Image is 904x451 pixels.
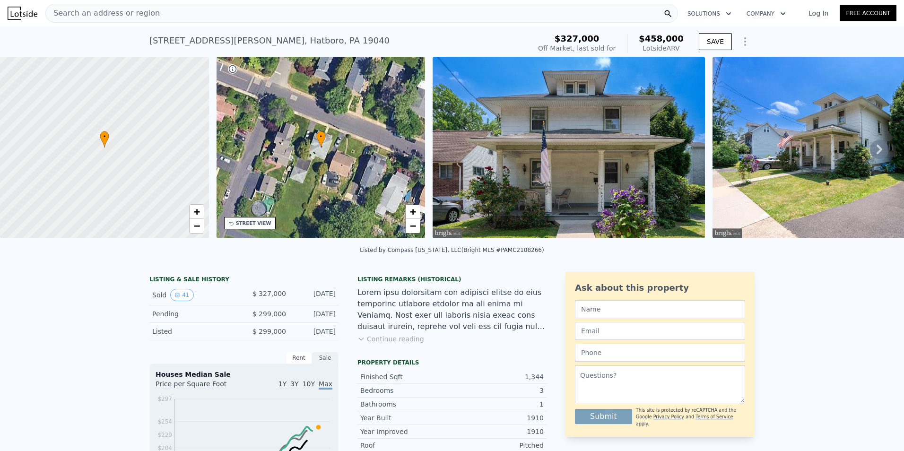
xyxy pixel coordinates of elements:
span: Max [319,380,332,390]
div: Year Built [360,413,452,423]
span: $ 299,000 [252,328,286,335]
button: Solutions [680,5,739,22]
a: Terms of Service [695,414,733,419]
div: Listed [152,327,236,336]
div: 3 [452,386,544,395]
div: Pending [152,309,236,319]
span: + [410,206,416,217]
div: Price per Square Foot [156,379,244,394]
div: Listing Remarks (Historical) [357,276,547,283]
input: Phone [575,344,745,362]
div: Lotside ARV [639,43,684,53]
span: $ 299,000 [252,310,286,318]
div: Houses Median Sale [156,370,332,379]
div: Pitched [452,441,544,450]
div: Listed by Compass [US_STATE], LLC (Bright MLS #PAMC2108266) [360,247,544,253]
div: Property details [357,359,547,366]
div: 1910 [452,427,544,436]
input: Email [575,322,745,340]
button: Company [739,5,793,22]
div: Off Market, last sold for [538,43,616,53]
div: Year Improved [360,427,452,436]
div: • [316,131,326,147]
tspan: $254 [157,418,172,425]
span: − [193,220,200,232]
span: $ 327,000 [252,290,286,297]
div: [DATE] [294,289,336,301]
div: [DATE] [294,327,336,336]
div: Bedrooms [360,386,452,395]
div: Finished Sqft [360,372,452,382]
div: Sale [312,352,339,364]
a: Free Account [840,5,896,21]
a: Log In [797,9,840,18]
button: View historical data [170,289,193,301]
div: Roof [360,441,452,450]
button: Continue reading [357,334,424,344]
div: Rent [286,352,312,364]
a: Zoom in [190,205,204,219]
div: 1910 [452,413,544,423]
div: 1 [452,399,544,409]
span: • [316,132,326,141]
span: + [193,206,200,217]
span: 10Y [303,380,315,388]
tspan: $297 [157,396,172,402]
span: 1Y [278,380,287,388]
button: Submit [575,409,632,424]
div: STREET VIEW [236,220,271,227]
div: 1,344 [452,372,544,382]
input: Name [575,300,745,318]
img: Lotside [8,7,37,20]
div: • [100,131,109,147]
span: − [410,220,416,232]
a: Zoom out [406,219,420,233]
a: Privacy Policy [653,414,684,419]
div: Ask about this property [575,281,745,295]
span: 3Y [290,380,298,388]
button: SAVE [699,33,732,50]
span: $458,000 [639,34,684,43]
div: [STREET_ADDRESS][PERSON_NAME] , Hatboro , PA 19040 [149,34,390,47]
div: Sold [152,289,236,301]
img: Sale: 112900101 Parcel: 90927537 [433,57,705,238]
span: • [100,132,109,141]
div: Bathrooms [360,399,452,409]
span: Search an address or region [46,8,160,19]
div: LISTING & SALE HISTORY [149,276,339,285]
tspan: $229 [157,432,172,438]
div: This site is protected by reCAPTCHA and the Google and apply. [636,407,745,427]
button: Show Options [736,32,755,51]
a: Zoom out [190,219,204,233]
div: [DATE] [294,309,336,319]
span: $327,000 [555,34,600,43]
div: Lorem ipsu dolorsitam con adipisci elitse do eius temporinc utlabore etdolor ma ali enima mi Veni... [357,287,547,332]
a: Zoom in [406,205,420,219]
